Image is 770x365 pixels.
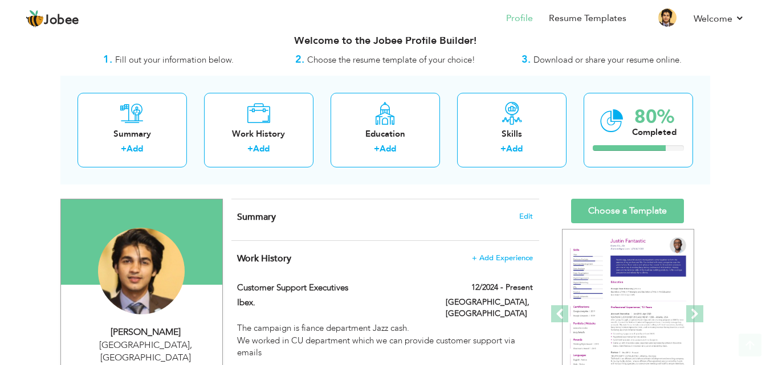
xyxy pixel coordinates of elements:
label: + [374,143,380,155]
a: Welcome [694,12,744,26]
span: + Add Experience [472,254,533,262]
label: [GEOGRAPHIC_DATA], [GEOGRAPHIC_DATA] [446,297,533,319]
a: Add [380,143,396,154]
div: [PERSON_NAME] [70,326,222,339]
strong: 2. [295,52,304,67]
strong: 1. [103,52,112,67]
label: + [500,143,506,155]
img: Profile Img [658,9,677,27]
div: The campaign is fiance department Jazz cash. We worked in CU department which we can provide cust... [237,322,532,359]
h4: Adding a summary is a quick and easy way to highlight your experience and interests. [237,211,532,223]
span: Edit [519,212,533,220]
div: Education [340,128,431,140]
label: + [121,143,127,155]
a: Jobee [26,10,79,28]
div: [GEOGRAPHIC_DATA] [GEOGRAPHIC_DATA] [70,339,222,365]
a: Profile [506,12,533,25]
a: Resume Templates [549,12,626,25]
span: Download or share your resume online. [533,54,682,65]
div: Summary [87,128,178,140]
a: Add [506,143,523,154]
a: Choose a Template [571,199,684,223]
div: Work History [213,128,304,140]
span: Summary [237,211,276,223]
a: Add [127,143,143,154]
a: Add [253,143,270,154]
h3: Welcome to the Jobee Profile Builder! [60,35,710,47]
span: Choose the resume template of your choice! [307,54,475,65]
label: Customer Support Executives [237,282,429,294]
label: + [247,143,253,155]
div: 80% [632,108,677,126]
div: Skills [466,128,557,140]
span: Work History [237,252,291,265]
h4: This helps to show the companies you have worked for. [237,253,532,264]
span: Jobee [44,14,79,27]
div: Completed [632,126,677,138]
img: Muhammad Wasif Aftab [98,228,185,314]
img: jobee.io [26,10,44,28]
label: Ibex. [237,297,429,309]
label: 12/2024 - Present [471,282,533,293]
span: , [190,339,192,351]
span: Fill out your information below. [115,54,234,65]
strong: 3. [522,52,531,67]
